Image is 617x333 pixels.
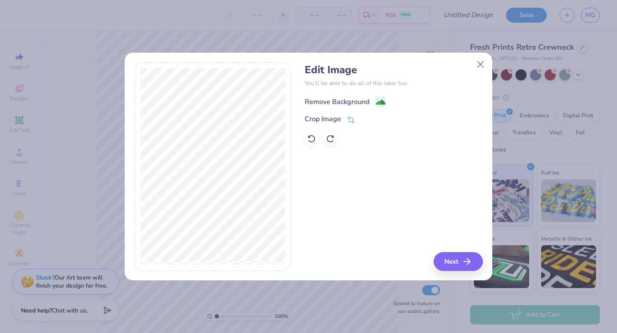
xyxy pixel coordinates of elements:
[305,114,341,124] div: Crop Image
[305,97,369,107] div: Remove Background
[305,64,482,76] h4: Edit Image
[473,56,489,72] button: Close
[305,79,482,88] p: You’ll be able to do all of this later too.
[434,252,483,271] button: Next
